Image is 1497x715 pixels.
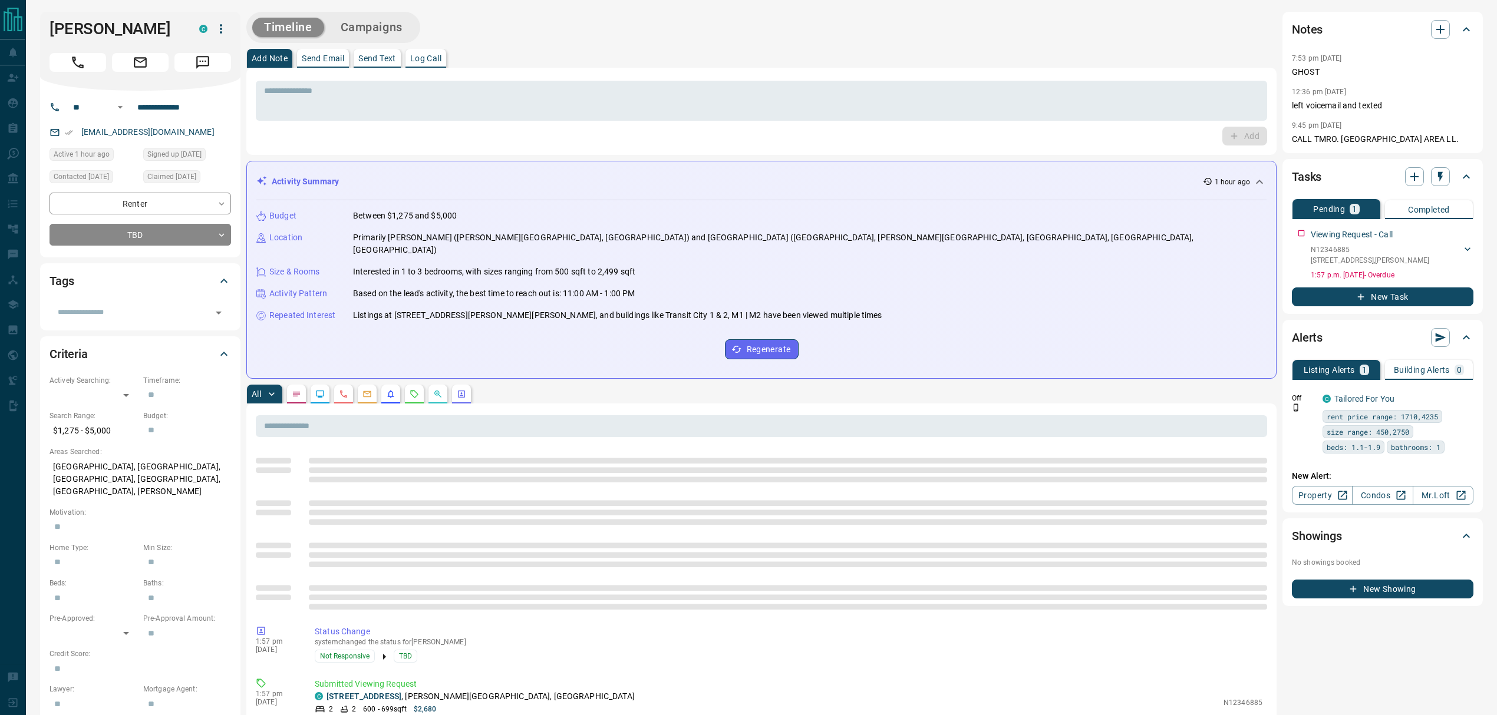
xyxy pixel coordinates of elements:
[292,389,301,399] svg: Notes
[50,578,137,588] p: Beds:
[399,650,412,662] span: TBD
[1292,393,1315,403] p: Off
[269,266,320,278] p: Size & Rooms
[50,684,137,694] p: Lawyer:
[143,148,231,164] div: Sun Jun 29 2025
[50,340,231,368] div: Criteria
[50,421,137,441] p: $1,275 - $5,000
[1292,20,1323,39] h2: Notes
[256,690,297,698] p: 1:57 pm
[54,148,110,160] span: Active 1 hour ago
[50,19,182,38] h1: [PERSON_NAME]
[1311,255,1429,266] p: [STREET_ADDRESS] , [PERSON_NAME]
[329,704,333,714] p: 2
[174,53,231,72] span: Message
[112,53,169,72] span: Email
[50,224,231,246] div: TBD
[457,389,466,399] svg: Agent Actions
[1327,441,1380,453] span: beds: 1.1-1.9
[1394,366,1450,374] p: Building Alerts
[50,542,137,553] p: Home Type:
[353,287,635,300] p: Based on the lead's activity, the best time to reach out is: 11:00 AM - 1:00 PM
[50,148,137,164] div: Mon Aug 18 2025
[54,171,109,183] span: Contacted [DATE]
[725,339,799,359] button: Regenerate
[1292,54,1342,62] p: 7:53 pm [DATE]
[252,18,324,37] button: Timeline
[1413,486,1473,505] a: Mr.Loft
[65,128,73,137] svg: Email Verified
[269,231,302,244] p: Location
[272,176,339,188] p: Activity Summary
[143,578,231,588] p: Baths:
[252,54,288,62] p: Add Note
[320,650,370,662] span: Not Responsive
[50,613,137,624] p: Pre-Approved:
[113,100,127,114] button: Open
[327,690,635,703] p: , [PERSON_NAME][GEOGRAPHIC_DATA], [GEOGRAPHIC_DATA]
[50,375,137,386] p: Actively Searching:
[1292,470,1473,482] p: New Alert:
[1304,366,1355,374] p: Listing Alerts
[315,625,1262,638] p: Status Change
[143,170,231,187] div: Mon Jun 30 2025
[1292,15,1473,44] div: Notes
[1311,242,1473,268] div: N12346885[STREET_ADDRESS],[PERSON_NAME]
[410,54,441,62] p: Log Call
[1292,133,1473,145] p: CALL TMRO. [GEOGRAPHIC_DATA] AREA LL.
[362,389,372,399] svg: Emails
[50,345,88,363] h2: Criteria
[433,389,443,399] svg: Opportunities
[386,389,395,399] svg: Listing Alerts
[1292,287,1473,306] button: New Task
[1292,100,1473,112] p: left voicemail and texted
[143,684,231,694] p: Mortgage Agent:
[1292,557,1473,568] p: No showings booked
[210,304,227,321] button: Open
[199,25,207,33] div: condos.ca
[353,309,882,322] p: Listings at [STREET_ADDRESS][PERSON_NAME][PERSON_NAME], and buildings like Transit City 1 & 2, M1...
[1292,403,1300,412] svg: Push Notification Only
[1224,697,1262,708] p: N12346885
[252,390,261,398] p: All
[147,171,196,183] span: Claimed [DATE]
[50,457,231,501] p: [GEOGRAPHIC_DATA], [GEOGRAPHIC_DATA], [GEOGRAPHIC_DATA], [GEOGRAPHIC_DATA], [GEOGRAPHIC_DATA], [P...
[256,171,1267,193] div: Activity Summary1 hour ago
[256,698,297,706] p: [DATE]
[50,648,231,659] p: Credit Score:
[147,148,202,160] span: Signed up [DATE]
[315,638,1262,646] p: system changed the status for [PERSON_NAME]
[50,411,137,421] p: Search Range:
[50,267,231,295] div: Tags
[143,411,231,421] p: Budget:
[315,389,325,399] svg: Lead Browsing Activity
[269,287,327,300] p: Activity Pattern
[1292,522,1473,550] div: Showings
[1215,177,1250,187] p: 1 hour ago
[1292,328,1323,347] h2: Alerts
[50,53,106,72] span: Call
[315,678,1262,690] p: Submitted Viewing Request
[1311,270,1473,280] p: 1:57 p.m. [DATE] - Overdue
[1292,167,1321,186] h2: Tasks
[50,272,74,290] h2: Tags
[1391,441,1440,453] span: bathrooms: 1
[1311,229,1393,241] p: Viewing Request - Call
[353,210,457,222] p: Between $1,275 and $5,000
[358,54,396,62] p: Send Text
[1313,205,1345,213] p: Pending
[363,704,406,714] p: 600 - 699 sqft
[329,18,414,37] button: Campaigns
[1292,486,1353,505] a: Property
[256,637,297,646] p: 1:57 pm
[1408,206,1450,214] p: Completed
[1292,323,1473,352] div: Alerts
[339,389,348,399] svg: Calls
[269,309,335,322] p: Repeated Interest
[1352,486,1413,505] a: Condos
[1457,366,1462,374] p: 0
[256,646,297,654] p: [DATE]
[1362,366,1367,374] p: 1
[269,210,296,222] p: Budget
[50,193,231,214] div: Renter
